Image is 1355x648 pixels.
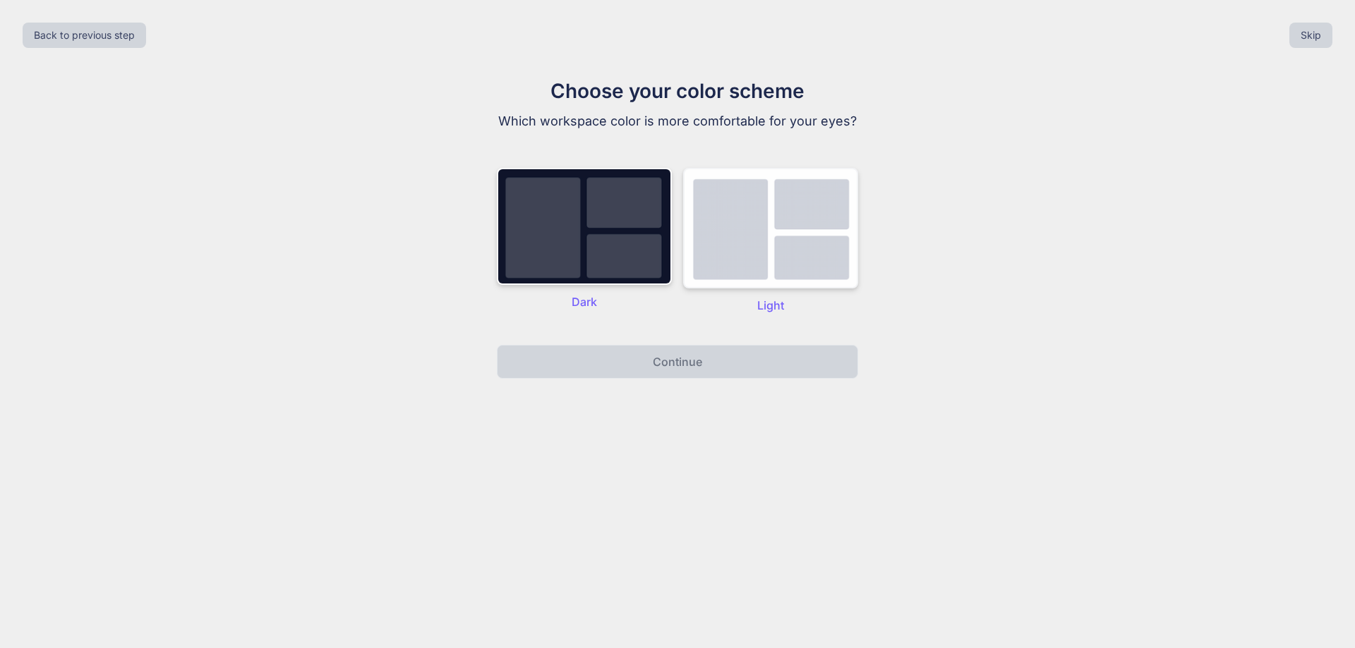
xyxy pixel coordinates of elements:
[683,168,858,288] img: dark
[653,353,702,370] p: Continue
[440,76,915,106] h1: Choose your color scheme
[497,345,858,379] button: Continue
[497,168,672,285] img: dark
[440,111,915,131] p: Which workspace color is more comfortable for your eyes?
[1289,23,1332,48] button: Skip
[497,293,672,310] p: Dark
[683,297,858,314] p: Light
[23,23,146,48] button: Back to previous step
